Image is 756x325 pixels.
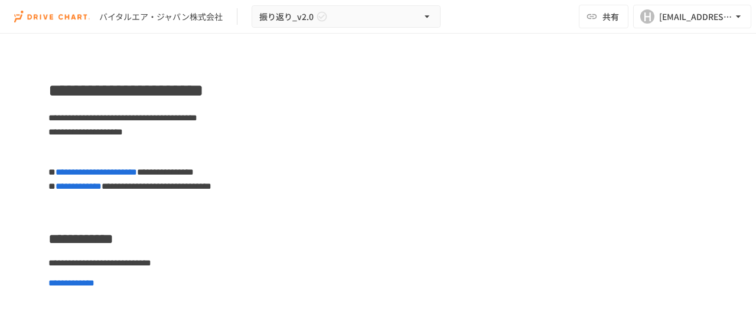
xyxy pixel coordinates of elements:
[602,10,619,23] span: 共有
[579,5,628,28] button: 共有
[259,9,314,24] span: 振り返り_v2.0
[99,11,223,23] div: バイタルエア・ジャパン株式会社
[633,5,751,28] button: H[EMAIL_ADDRESS][DOMAIN_NAME]
[14,7,90,26] img: i9VDDS9JuLRLX3JIUyK59LcYp6Y9cayLPHs4hOxMB9W
[640,9,654,24] div: H
[252,5,441,28] button: 振り返り_v2.0
[659,9,732,24] div: [EMAIL_ADDRESS][DOMAIN_NAME]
